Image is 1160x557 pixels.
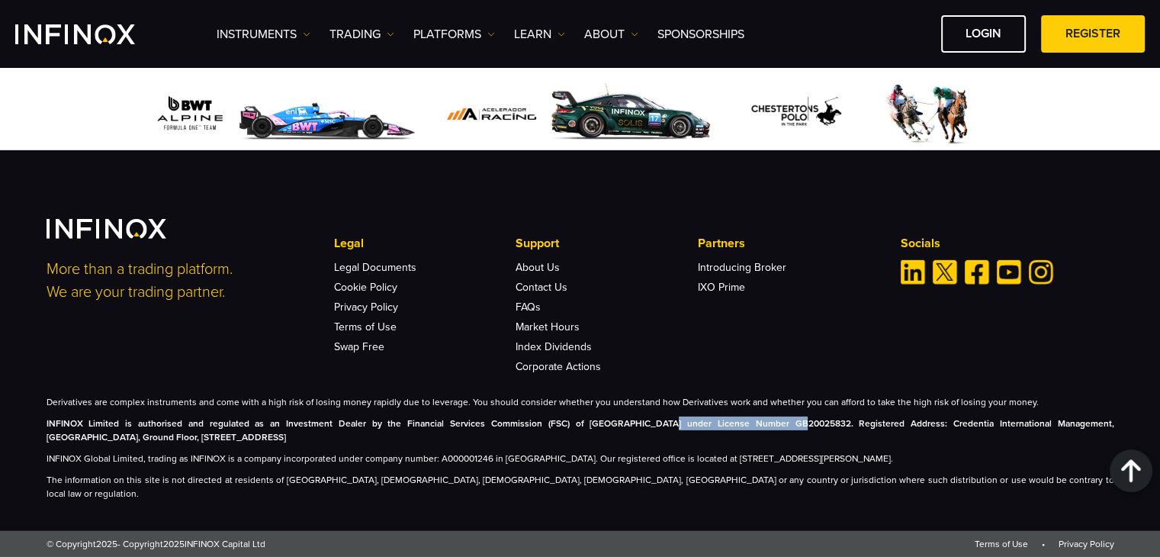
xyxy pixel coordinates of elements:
a: FAQs [516,301,541,314]
a: Swap Free [334,340,384,353]
a: Learn [514,25,565,43]
a: Twitter [933,260,957,285]
span: 2025 [96,539,117,549]
a: Market Hours [516,320,580,333]
a: LOGIN [941,15,1026,53]
p: More than a trading platform. We are your trading partner. [47,258,313,304]
a: Corporate Actions [516,360,601,373]
p: The information on this site is not directed at residents of [GEOGRAPHIC_DATA], [DEMOGRAPHIC_DATA... [47,473,1114,501]
span: • [1030,539,1056,549]
a: REGISTER [1041,15,1145,53]
a: Terms of Use [334,320,397,333]
a: Facebook [965,260,989,285]
strong: INFINOX Limited is authorised and regulated as an Investment Dealer by the Financial Services Com... [47,418,1114,443]
a: SPONSORSHIPS [657,25,744,43]
a: ABOUT [584,25,638,43]
p: Support [516,234,697,253]
span: 2025 [163,539,185,549]
a: Privacy Policy [1059,539,1114,549]
p: Partners [698,234,879,253]
a: Cookie Policy [334,281,397,294]
a: Youtube [997,260,1021,285]
a: About Us [516,261,560,274]
p: Legal [334,234,516,253]
a: INFINOX Logo [15,24,171,44]
a: Privacy Policy [334,301,398,314]
p: INFINOX Global Limited, trading as INFINOX is a company incorporated under company number: A00000... [47,452,1114,465]
p: Socials [901,234,1114,253]
a: Index Dividends [516,340,592,353]
a: PLATFORMS [413,25,495,43]
a: Contact Us [516,281,567,294]
a: Legal Documents [334,261,416,274]
a: TRADING [329,25,394,43]
a: Terms of Use [975,539,1028,549]
a: Linkedin [901,260,925,285]
p: Derivatives are complex instruments and come with a high risk of losing money rapidly due to leve... [47,395,1114,409]
a: Introducing Broker [698,261,786,274]
a: IXO Prime [698,281,745,294]
span: © Copyright - Copyright INFINOX Capital Ltd [47,537,265,551]
a: Instruments [217,25,310,43]
a: Instagram [1029,260,1053,285]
